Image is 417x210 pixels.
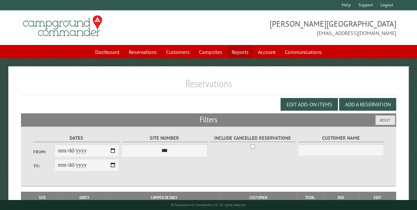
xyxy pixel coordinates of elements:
th: Camper Details [108,192,220,204]
button: Reset [375,115,395,125]
a: Dashboard [91,46,123,58]
a: Reservations [125,46,161,58]
th: Due [323,192,359,204]
button: Edit Add-on Items [281,98,338,111]
th: Customer [220,192,297,204]
th: Dates [61,192,108,204]
th: Total [297,192,323,204]
label: Site Number [121,134,208,142]
a: Communications [281,46,326,58]
label: To: [33,163,55,169]
img: Campground Commander [21,13,104,39]
th: Edit [358,192,396,204]
span: [PERSON_NAME][GEOGRAPHIC_DATA] [EMAIL_ADDRESS][DOMAIN_NAME] [209,18,396,37]
h1: Reservations [21,77,396,95]
h2: Filters [21,113,396,126]
a: Campsites [195,46,226,58]
label: From: [33,149,55,155]
label: Customer Name [298,134,384,142]
a: Account [254,46,280,58]
small: © Campground Commander LLC. All rights reserved. [171,203,246,207]
button: Add a Reservation [339,98,396,111]
a: Reports [228,46,253,58]
label: Include Cancelled Reservations [210,134,296,142]
th: Site [24,192,61,204]
label: Dates [33,134,119,142]
a: Customers [162,46,194,58]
